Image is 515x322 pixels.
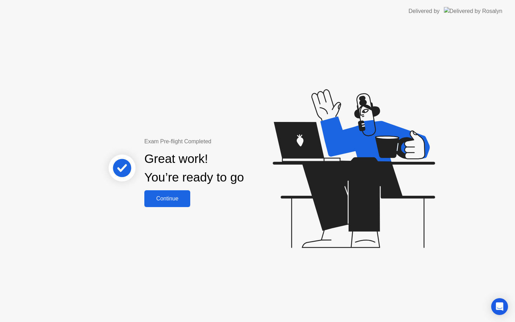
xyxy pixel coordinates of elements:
[144,190,190,207] button: Continue
[444,7,502,15] img: Delivered by Rosalyn
[408,7,440,15] div: Delivered by
[146,196,188,202] div: Continue
[491,298,508,315] div: Open Intercom Messenger
[144,150,244,187] div: Great work! You’re ready to go
[144,137,289,146] div: Exam Pre-flight Completed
